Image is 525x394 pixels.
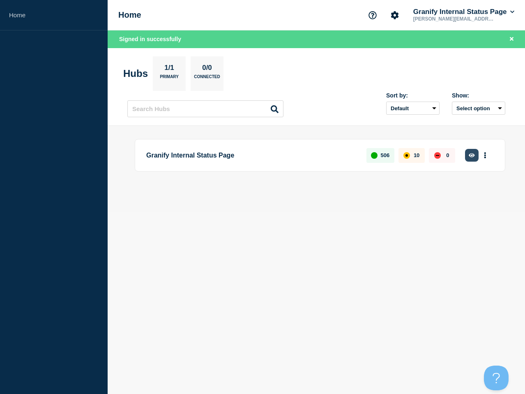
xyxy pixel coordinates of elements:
button: More actions [480,148,490,163]
iframe: Help Scout Beacon - Open [484,366,509,390]
div: down [434,152,441,159]
p: 506 [381,152,390,158]
p: 1/1 [161,64,177,74]
input: Search Hubs [127,100,283,117]
button: Account settings [386,7,403,24]
div: Sort by: [386,92,440,99]
p: 10 [414,152,419,158]
button: Support [364,7,381,24]
p: [PERSON_NAME][EMAIL_ADDRESS][PERSON_NAME][DOMAIN_NAME] [412,16,497,22]
p: Primary [160,74,179,83]
div: affected [403,152,410,159]
h1: Home [118,10,141,20]
button: Select option [452,102,505,115]
p: Connected [194,74,220,83]
select: Sort by [386,102,440,115]
div: up [371,152,378,159]
span: Signed in successfully [119,36,181,42]
button: Close banner [507,35,517,44]
div: Show: [452,92,505,99]
h2: Hubs [123,68,148,79]
p: 0 [446,152,449,158]
p: Granify Internal Status Page [146,148,357,163]
button: Granify Internal Status Page [412,8,516,16]
p: 0/0 [199,64,215,74]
